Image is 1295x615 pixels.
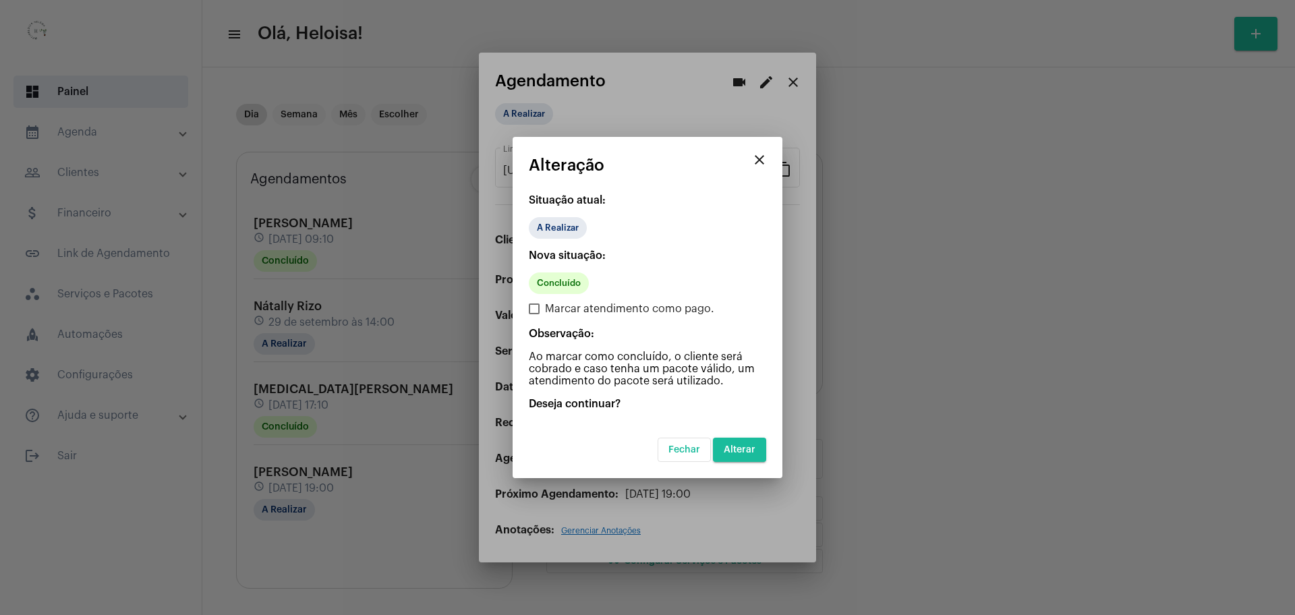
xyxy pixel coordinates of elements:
p: Situação atual: [529,194,766,206]
mat-chip: A Realizar [529,217,587,239]
p: Observação: [529,328,766,340]
p: Deseja continuar? [529,398,766,410]
p: Nova situação: [529,250,766,262]
p: Ao marcar como concluído, o cliente será cobrado e caso tenha um pacote válido, um atendimento do... [529,351,766,387]
mat-icon: close [751,152,768,168]
mat-chip: Concluído [529,272,589,294]
span: Alterar [724,445,755,455]
span: Marcar atendimento como pago. [545,301,714,317]
button: Fechar [658,438,711,462]
span: Fechar [668,445,700,455]
button: Alterar [713,438,766,462]
span: Alteração [529,156,604,174]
